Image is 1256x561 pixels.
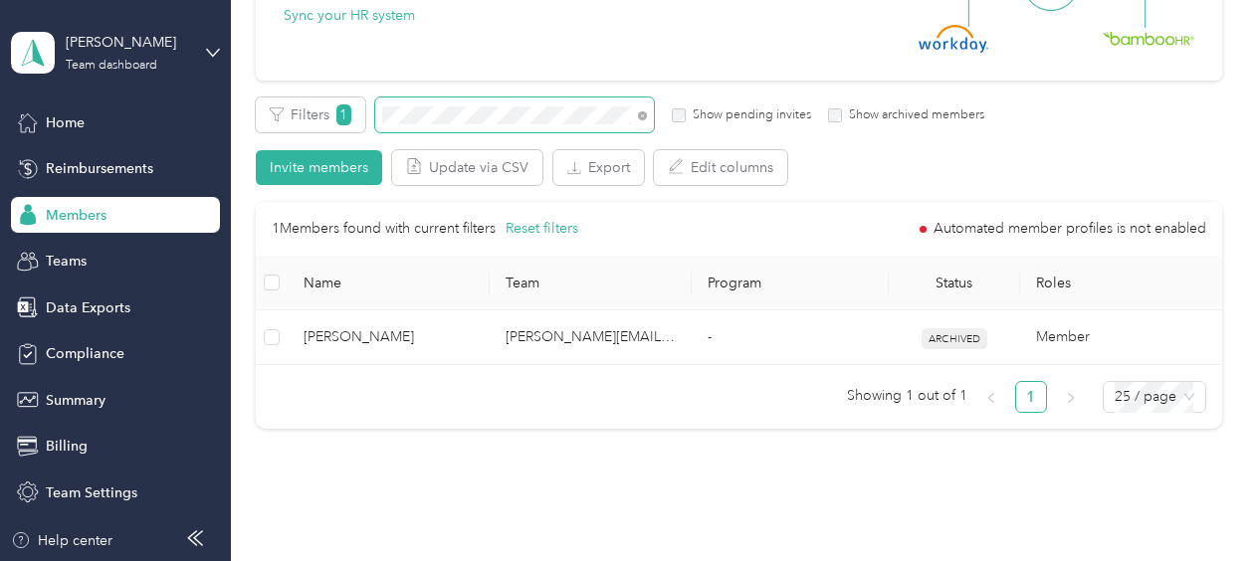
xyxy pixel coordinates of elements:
[654,150,787,185] button: Edit columns
[934,222,1206,236] span: Automated member profiles is not enabled
[490,256,692,310] th: Team
[1065,392,1077,404] span: right
[1103,381,1206,413] div: Page Size
[304,326,474,348] span: [PERSON_NAME]
[304,275,474,291] span: Name
[392,150,542,185] button: Update via CSV
[46,205,106,226] span: Members
[975,381,1007,413] button: left
[66,60,157,72] div: Team dashboard
[1115,382,1194,412] span: 25 / page
[506,218,578,240] button: Reset filters
[922,328,987,349] span: ARCHIVED
[256,150,382,185] button: Invite members
[46,297,130,318] span: Data Exports
[256,97,365,132] button: Filters1
[889,256,1020,310] th: Status
[46,343,124,364] span: Compliance
[975,381,1007,413] li: Previous Page
[847,381,967,411] span: Showing 1 out of 1
[1103,31,1194,45] img: BambooHR
[46,112,85,133] span: Home
[11,530,112,551] button: Help center
[46,436,88,457] span: Billing
[919,25,988,53] img: Workday
[1015,381,1047,413] li: 1
[1020,256,1222,310] th: Roles
[686,106,811,124] label: Show pending invites
[66,32,190,53] div: [PERSON_NAME]
[1145,450,1256,561] iframe: Everlance-gr Chat Button Frame
[985,392,997,404] span: left
[336,104,351,125] span: 1
[288,256,490,310] th: Name
[842,106,984,124] label: Show archived members
[1055,381,1087,413] button: right
[692,310,889,365] td: -
[288,310,490,365] td: Ralph J. Garlick
[46,158,153,179] span: Reimbursements
[46,251,87,272] span: Teams
[272,218,496,240] p: 1 Members found with current filters
[490,310,692,365] td: scott.christopher@crossmark.com
[1055,381,1087,413] li: Next Page
[46,482,137,503] span: Team Settings
[1020,310,1222,365] td: Member
[553,150,644,185] button: Export
[692,256,889,310] th: Program
[46,390,105,411] span: Summary
[284,5,415,26] button: Sync your HR system
[1016,382,1046,412] a: 1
